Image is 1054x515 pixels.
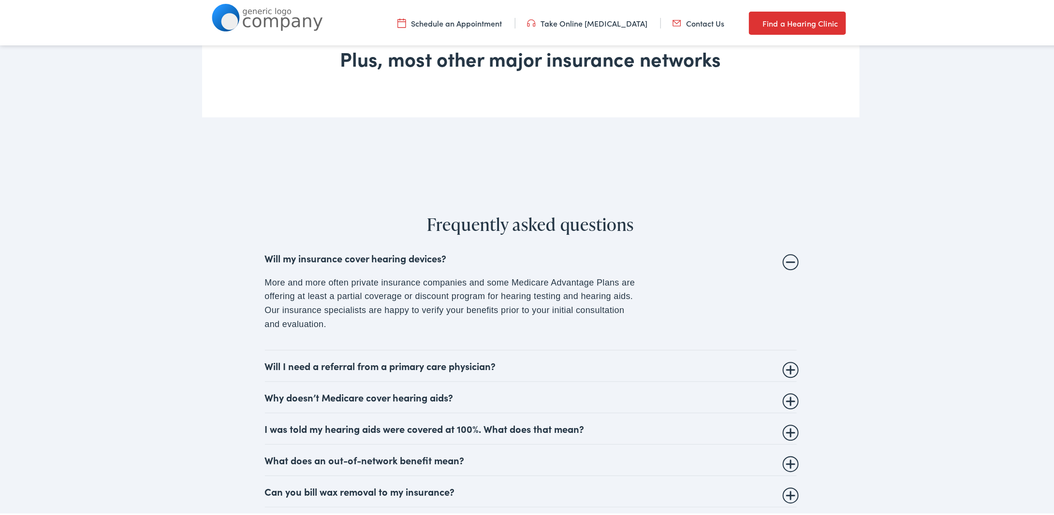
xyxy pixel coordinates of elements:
[265,274,637,329] p: More and more often private insurance companies and some Medicare Advantage Plans are offering at...
[527,16,647,27] a: Take Online [MEDICAL_DATA]
[265,484,797,495] summary: Can you bill wax removal to my insurance?
[749,10,846,33] a: Find a Hearing Clinic
[43,212,1019,233] h2: Frequently asked questions
[265,389,797,401] summary: Why doesn’t Medicare cover hearing aids?
[397,16,406,27] img: utility icon
[673,16,724,27] a: Contact Us
[265,421,797,432] summary: I was told my hearing aids were covered at 100%. What does that mean?
[265,250,797,262] summary: Will my insurance cover hearing devices?
[397,16,502,27] a: Schedule an Appointment
[265,452,797,464] summary: What does an out-of-network benefit mean?
[749,15,758,27] img: utility icon
[673,16,681,27] img: utility icon
[265,358,797,370] summary: Will I need a referral from a primary care physician?
[527,16,536,27] img: utility icon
